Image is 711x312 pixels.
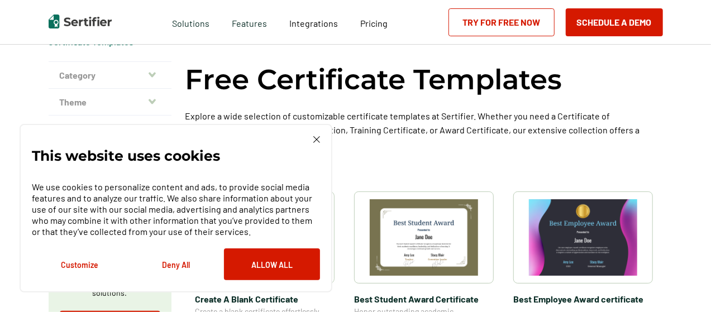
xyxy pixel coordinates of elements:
[289,15,338,29] a: Integrations
[128,248,224,280] button: Deny All
[49,116,171,142] button: Style
[289,18,338,28] span: Integrations
[448,8,555,36] a: Try for Free Now
[32,150,220,161] p: This website uses cookies
[185,109,663,151] p: Explore a wide selection of customizable certificate templates at Sertifier. Whether you need a C...
[172,15,209,29] span: Solutions
[49,62,171,89] button: Category
[370,199,478,276] img: Best Student Award Certificate​
[566,8,663,36] button: Schedule a Demo
[224,248,320,280] button: Allow All
[232,15,267,29] span: Features
[32,248,128,280] button: Customize
[360,18,388,28] span: Pricing
[354,292,494,306] span: Best Student Award Certificate​
[195,292,335,306] span: Create A Blank Certificate
[313,136,320,143] img: Cookie Popup Close
[655,258,711,312] iframe: Chat Widget
[49,15,112,28] img: Sertifier | Digital Credentialing Platform
[32,181,320,237] p: We use cookies to personalize content and ads, to provide social media features and to analyze ou...
[49,89,171,116] button: Theme
[185,61,562,98] h1: Free Certificate Templates
[513,292,653,306] span: Best Employee Award certificate​
[360,15,388,29] a: Pricing
[529,199,637,276] img: Best Employee Award certificate​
